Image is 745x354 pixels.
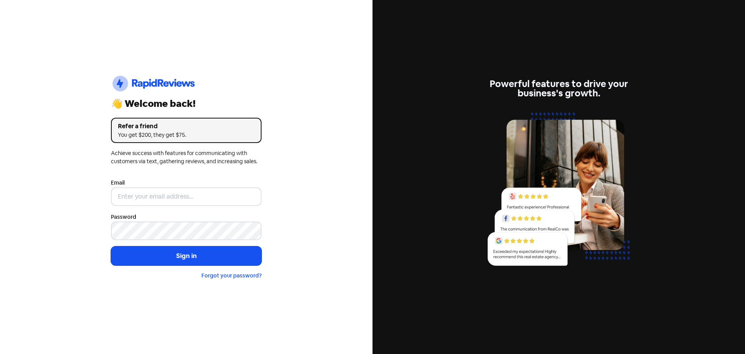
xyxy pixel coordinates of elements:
[483,107,634,275] img: reviews
[111,179,125,187] label: Email
[483,79,634,98] div: Powerful features to drive your business's growth.
[111,187,262,206] input: Enter your email address...
[111,246,262,266] button: Sign in
[111,149,262,166] div: Achieve success with features for communicating with customers via text, gathering reviews, and i...
[201,272,262,279] a: Forgot your password?
[118,131,255,139] div: You get $200, they get $75.
[111,213,136,221] label: Password
[111,99,262,108] div: 👋 Welcome back!
[118,122,255,131] div: Refer a friend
